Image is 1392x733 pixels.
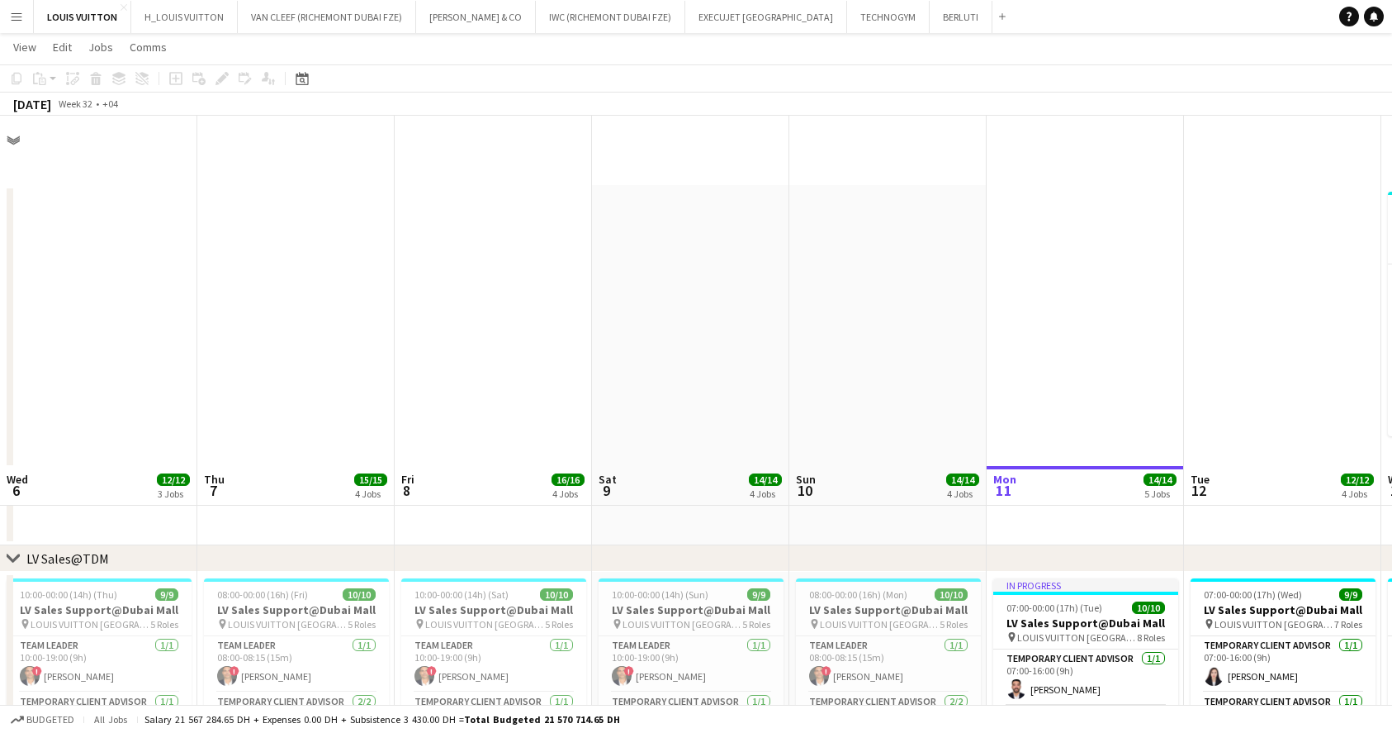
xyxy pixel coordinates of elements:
[1006,602,1102,614] span: 07:00-00:00 (17h) (Tue)
[947,488,978,500] div: 4 Jobs
[155,588,178,601] span: 9/9
[399,481,414,500] span: 8
[230,666,239,676] span: !
[131,1,238,33] button: H_LOUIS VUITTON
[742,618,770,631] span: 5 Roles
[796,472,816,487] span: Sun
[821,666,831,676] span: !
[596,481,617,500] span: 9
[946,474,979,486] span: 14/14
[158,488,189,500] div: 3 Jobs
[993,578,1178,592] div: In progress
[201,481,225,500] span: 7
[54,98,96,110] span: Week 32
[1188,481,1210,500] span: 12
[343,588,376,601] span: 10/10
[1342,488,1373,500] div: 4 Jobs
[993,650,1178,706] app-card-role: Temporary Client Advisor1/107:00-16:00 (9h)[PERSON_NAME]
[612,588,708,601] span: 10:00-00:00 (14h) (Sun)
[624,666,634,676] span: !
[540,588,573,601] span: 10/10
[427,666,437,676] span: !
[747,588,770,601] span: 9/9
[793,481,816,500] span: 10
[1341,474,1374,486] span: 12/12
[847,1,930,33] button: TECHNOGYM
[599,602,784,617] h3: LV Sales Support@Dubai Mall
[536,1,685,33] button: IWC (RICHEMONT DUBAI FZE)
[796,636,981,693] app-card-role: Team Leader1/108:00-08:15 (15m)![PERSON_NAME]
[1144,488,1176,500] div: 5 Jobs
[204,602,389,617] h3: LV Sales Support@Dubai Mall
[46,36,78,58] a: Edit
[545,618,573,631] span: 5 Roles
[102,98,118,110] div: +04
[150,618,178,631] span: 5 Roles
[32,666,42,676] span: !
[414,588,509,601] span: 10:00-00:00 (14h) (Sat)
[144,713,620,726] div: Salary 21 567 284.65 DH + Expenses 0.00 DH + Subsistence 3 430.00 DH =
[217,588,308,601] span: 08:00-00:00 (16h) (Fri)
[993,472,1016,487] span: Mon
[7,602,192,617] h3: LV Sales Support@Dubai Mall
[416,1,536,33] button: [PERSON_NAME] & CO
[820,618,940,631] span: LOUIS VUITTON [GEOGRAPHIC_DATA] - [GEOGRAPHIC_DATA]
[991,481,1016,500] span: 11
[130,40,167,55] span: Comms
[930,1,992,33] button: BERLUTI
[749,474,782,486] span: 14/14
[204,472,225,487] span: Thu
[348,618,376,631] span: 5 Roles
[940,618,968,631] span: 5 Roles
[1334,618,1362,631] span: 7 Roles
[935,588,968,601] span: 10/10
[82,36,120,58] a: Jobs
[599,472,617,487] span: Sat
[796,602,981,617] h3: LV Sales Support@Dubai Mall
[401,636,586,693] app-card-role: Team Leader1/110:00-19:00 (9h)![PERSON_NAME]
[354,474,387,486] span: 15/15
[809,588,907,601] span: 08:00-00:00 (16h) (Mon)
[993,616,1178,631] h3: LV Sales Support@Dubai Mall
[1191,636,1375,693] app-card-role: Temporary Client Advisor1/107:00-16:00 (9h)[PERSON_NAME]
[26,714,74,726] span: Budgeted
[425,618,545,631] span: LOUIS VUITTON [GEOGRAPHIC_DATA] - [GEOGRAPHIC_DATA]
[1017,631,1137,644] span: LOUIS VUITTON [GEOGRAPHIC_DATA] - [GEOGRAPHIC_DATA]
[53,40,72,55] span: Edit
[91,713,130,726] span: All jobs
[623,618,742,631] span: LOUIS VUITTON [GEOGRAPHIC_DATA] - [GEOGRAPHIC_DATA]
[26,550,109,567] div: LV Sales@TDM
[20,588,117,601] span: 10:00-00:00 (14h) (Thu)
[13,96,51,112] div: [DATE]
[88,40,113,55] span: Jobs
[599,636,784,693] app-card-role: Team Leader1/110:00-19:00 (9h)![PERSON_NAME]
[31,618,150,631] span: LOUIS VUITTON [GEOGRAPHIC_DATA] - [GEOGRAPHIC_DATA]
[750,488,781,500] div: 4 Jobs
[1132,602,1165,614] span: 10/10
[1214,618,1334,631] span: LOUIS VUITTON [GEOGRAPHIC_DATA] - [GEOGRAPHIC_DATA]
[34,1,131,33] button: LOUIS VUITTON
[1191,602,1375,617] h3: LV Sales Support@Dubai Mall
[4,481,28,500] span: 6
[7,636,192,693] app-card-role: Team Leader1/110:00-19:00 (9h)![PERSON_NAME]
[552,474,585,486] span: 16/16
[7,36,43,58] a: View
[1191,472,1210,487] span: Tue
[355,488,386,500] div: 4 Jobs
[7,472,28,487] span: Wed
[228,618,348,631] span: LOUIS VUITTON [GEOGRAPHIC_DATA] - [GEOGRAPHIC_DATA]
[238,1,416,33] button: VAN CLEEF (RICHEMONT DUBAI FZE)
[123,36,173,58] a: Comms
[552,488,584,500] div: 4 Jobs
[157,474,190,486] span: 12/12
[1143,474,1177,486] span: 14/14
[1339,588,1362,601] span: 9/9
[401,602,586,617] h3: LV Sales Support@Dubai Mall
[1204,588,1302,601] span: 07:00-00:00 (17h) (Wed)
[204,636,389,693] app-card-role: Team Leader1/108:00-08:15 (15m)![PERSON_NAME]
[13,40,36,55] span: View
[464,713,620,726] span: Total Budgeted 21 570 714.65 DH
[8,711,77,729] button: Budgeted
[1137,631,1165,644] span: 8 Roles
[401,472,414,487] span: Fri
